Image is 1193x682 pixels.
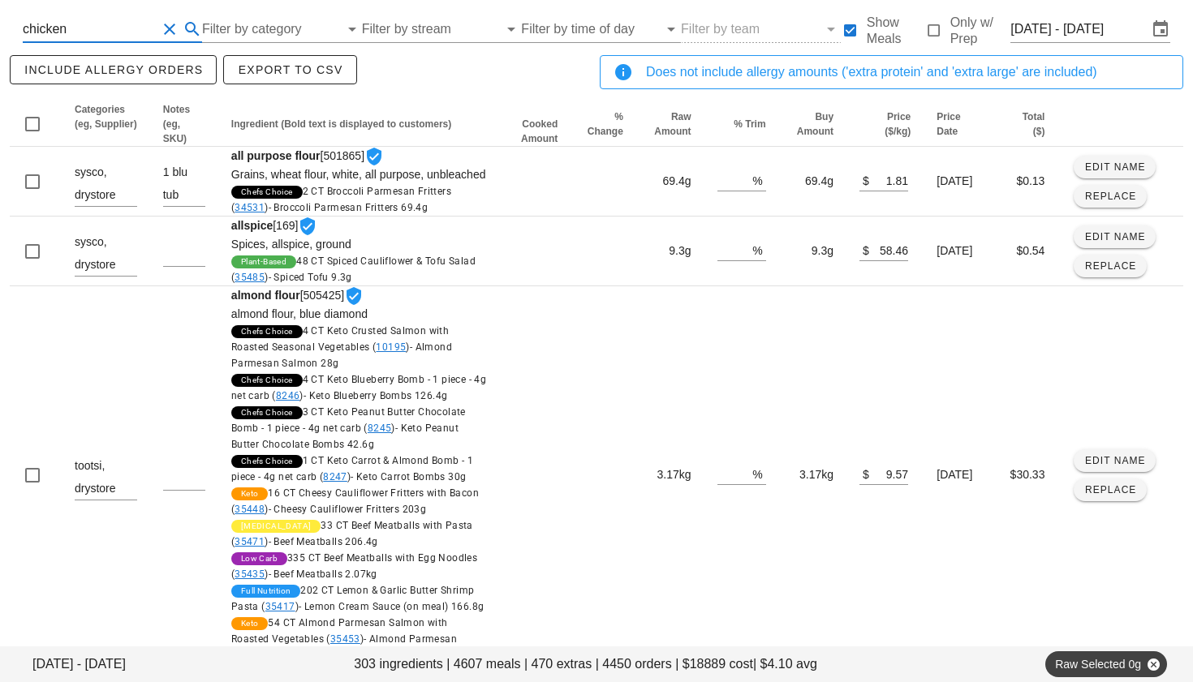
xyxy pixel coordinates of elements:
[924,147,989,217] td: [DATE]
[571,102,636,147] th: % Change: Not sorted. Activate to sort ascending.
[950,15,1011,47] label: Only w/ Prep
[521,118,558,144] span: Cooked Amount
[752,169,765,191] div: %
[867,15,924,47] label: Show Meals
[231,186,451,213] span: 2 CT Broccoli Parmesan Fritters ( )
[241,455,293,468] span: Chefs Choice
[1074,156,1156,178] button: Edit Name
[269,202,429,213] span: - Broccoli Parmesan Fritters 69.4g
[779,102,846,147] th: Buy Amount: Not sorted. Activate to sort ascending.
[362,16,522,42] div: Filter by stream
[150,102,218,147] th: Notes (eg, SKU): Not sorted. Activate to sort ascending.
[231,552,477,580] span: 335 CT Beef Meatballs with Egg Noodles ( )
[636,147,704,217] td: 69.4g
[1084,161,1146,173] span: Edit Name
[924,286,989,664] td: [DATE]
[231,374,486,401] span: 4 CT Keto Blueberry Bomb - 1 piece - 4g net carb ( )
[734,118,765,130] span: % Trim
[753,654,817,674] span: | $4.10 avg
[588,111,623,137] span: % Change
[1016,244,1044,257] span: $0.54
[269,536,378,547] span: - Beef Meatballs 206.4g
[160,19,179,39] button: Clear Search By Ingredient
[231,289,300,302] strong: almond flour
[797,111,833,137] span: Buy Amount
[231,406,466,450] span: 3 CT Keto Peanut Butter Chocolate Bomb - 1 piece - 4g net carb ( )
[1074,449,1156,472] button: Edit Name
[1084,231,1146,242] span: Edit Name
[501,102,571,147] th: Cooked Amount: Not sorted. Activate to sort ascending.
[269,504,427,515] span: - Cheesy Cauliflower Fritters 203g
[646,62,1169,82] div: Does not include allergy amounts ('extra protein' and 'extra large' are included)
[304,390,448,401] span: - Keto Blueberry Bombs 126.4g
[1084,484,1137,495] span: Replace
[859,239,869,260] div: $
[163,104,190,144] span: Notes (eg, SKU)
[237,63,342,76] span: Export to CSV
[241,552,278,565] span: Low Carb
[1055,651,1157,677] span: Raw Selected 0g
[752,463,765,484] div: %
[1010,468,1045,481] span: $30.33
[241,487,259,500] span: Keto
[654,111,691,137] span: Raw Amount
[235,202,265,213] a: 34531
[231,325,452,369] span: 4 CT Keto Crusted Salmon with Roasted Seasonal Vegetables ( )
[223,55,356,84] button: Export to CSV
[885,111,911,137] span: Price ($/kg)
[779,147,846,217] td: 69.4g
[231,585,485,612] span: 202 CT Lemon & Garlic Butter Shrimp Pasta ( )
[323,471,347,483] a: 8247
[235,504,265,515] a: 35448
[1084,191,1137,202] span: Replace
[704,102,779,147] th: % Trim: Not sorted. Activate to sort ascending.
[231,118,451,130] span: Ingredient (Bold text is displayed to customers)
[859,463,869,484] div: $
[231,149,321,162] strong: all purpose flour
[1084,455,1146,466] span: Edit Name
[351,471,466,483] span: - Keto Carrot Bombs 30g
[231,219,488,285] span: [169]
[779,286,846,664] td: 3.17kg
[231,255,476,283] span: 48 CT Spiced Cauliflower & Tofu Salad ( )
[636,217,704,286] td: 9.3g
[24,63,203,76] span: include allergy orders
[1023,111,1045,137] span: Total ($)
[235,272,265,283] a: 35485
[241,406,293,419] span: Chefs Choice
[779,217,846,286] td: 9.3g
[1074,478,1146,501] button: Replace
[376,341,406,353] a: 10195
[218,102,501,147] th: Ingredient (Bold text is displayed to customers): Not sorted. Activate to sort ascending.
[924,102,989,147] th: Price Date: Not sorted. Activate to sort ascending.
[231,307,368,320] span: almond flour, blue diamond
[231,219,273,232] strong: allspice
[636,102,704,147] th: Raw Amount: Not sorted. Activate to sort ascending.
[1074,255,1146,277] button: Replace
[1074,185,1146,208] button: Replace
[241,186,293,199] span: Chefs Choice
[62,102,150,147] th: Categories (eg, Supplier): Not sorted. Activate to sort ascending.
[241,585,291,598] span: Full Nutrition
[231,487,479,515] span: 16 CT Cheesy Cauliflower Fritters with Bacon ( )
[241,374,293,387] span: Chefs Choice
[241,255,286,268] span: Plant-Based
[10,55,217,84] button: include allergy orders
[231,520,473,547] span: 33 CT Beef Meatballs with Pasta ( )
[846,102,924,147] th: Price ($/kg): Not sorted. Activate to sort ascending.
[1074,225,1156,248] button: Edit Name
[937,111,960,137] span: Price Date
[752,239,765,260] div: %
[1016,174,1044,187] span: $0.13
[636,286,704,664] td: 3.17kg
[241,520,312,533] span: [MEDICAL_DATA]
[202,16,362,42] div: Filter by category
[231,238,351,251] span: Spices, allspice, ground
[241,325,293,338] span: Chefs Choice
[269,568,377,580] span: - Beef Meatballs 2.07kg
[989,102,1057,147] th: Total ($): Not sorted. Activate to sort ascending.
[1084,260,1137,272] span: Replace
[23,16,157,42] input: press enter to search
[231,289,488,663] span: [505425]
[235,568,265,580] a: 35435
